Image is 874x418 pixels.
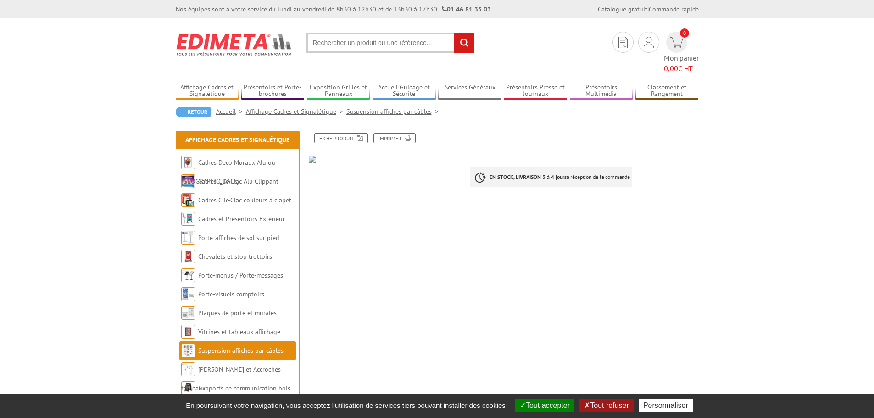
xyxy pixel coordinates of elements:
[185,136,289,144] a: Affichage Cadres et Signalétique
[635,84,699,99] a: Classement et Rangement
[176,28,293,61] img: Edimeta
[307,84,370,99] a: Exposition Grilles et Panneaux
[216,107,246,116] a: Accueil
[598,5,699,14] div: |
[515,399,574,412] button: Tout accepter
[664,63,699,74] span: € HT
[181,365,281,392] a: [PERSON_NAME] et Accroches tableaux
[198,215,285,223] a: Cadres et Présentoirs Extérieur
[664,64,678,73] span: 0,00
[504,84,567,99] a: Présentoirs Presse et Journaux
[579,399,633,412] button: Tout refuser
[181,268,195,282] img: Porte-menus / Porte-messages
[570,84,633,99] a: Présentoirs Multimédia
[314,133,368,143] a: Fiche produit
[181,287,195,301] img: Porte-visuels comptoirs
[181,344,195,357] img: Suspension affiches par câbles
[176,5,491,14] div: Nos équipes sont à votre service du lundi au vendredi de 8h30 à 12h30 et de 13h30 à 17h30
[598,5,647,13] a: Catalogue gratuit
[649,5,699,13] a: Commande rapide
[198,384,290,392] a: Supports de communication bois
[373,133,416,143] a: Imprimer
[346,107,442,116] a: Suspension affiches par câbles
[454,33,474,53] input: rechercher
[181,401,510,409] span: En poursuivant votre navigation, vous acceptez l'utilisation de services tiers pouvant installer ...
[181,325,195,339] img: Vitrines et tableaux affichage
[181,212,195,226] img: Cadres et Présentoirs Extérieur
[670,37,683,48] img: devis rapide
[181,193,195,207] img: Cadres Clic-Clac couleurs à clapet
[373,84,436,99] a: Accueil Guidage et Sécurité
[181,362,195,376] img: Cimaises et Accroches tableaux
[680,28,689,38] span: 0
[181,306,195,320] img: Plaques de porte et murales
[198,271,283,279] a: Porte-menus / Porte-messages
[198,234,279,242] a: Porte-affiches de sol sur pied
[639,399,693,412] button: Personnaliser (fenêtre modale)
[618,37,628,48] img: devis rapide
[198,346,284,355] a: Suspension affiches par câbles
[198,196,291,204] a: Cadres Clic-Clac couleurs à clapet
[644,37,654,48] img: devis rapide
[664,32,699,74] a: devis rapide 0 Mon panier 0,00€ HT
[181,250,195,263] img: Chevalets et stop trottoirs
[181,156,195,169] img: Cadres Deco Muraux Alu ou Bois
[198,177,278,185] a: Cadres Clic-Clac Alu Clippant
[664,53,699,74] span: Mon panier
[246,107,346,116] a: Affichage Cadres et Signalétique
[306,33,474,53] input: Rechercher un produit ou une référence...
[181,231,195,245] img: Porte-affiches de sol sur pied
[198,252,272,261] a: Chevalets et stop trottoirs
[241,84,305,99] a: Présentoirs et Porte-brochures
[181,158,275,185] a: Cadres Deco Muraux Alu ou [GEOGRAPHIC_DATA]
[198,328,280,336] a: Vitrines et tableaux affichage
[442,5,491,13] strong: 01 46 81 33 03
[198,309,277,317] a: Plaques de porte et murales
[176,107,211,117] a: Retour
[490,173,567,180] strong: EN STOCK, LIVRAISON 3 à 4 jours
[470,167,632,187] p: à réception de la commande
[438,84,501,99] a: Services Généraux
[198,290,264,298] a: Porte-visuels comptoirs
[176,84,239,99] a: Affichage Cadres et Signalétique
